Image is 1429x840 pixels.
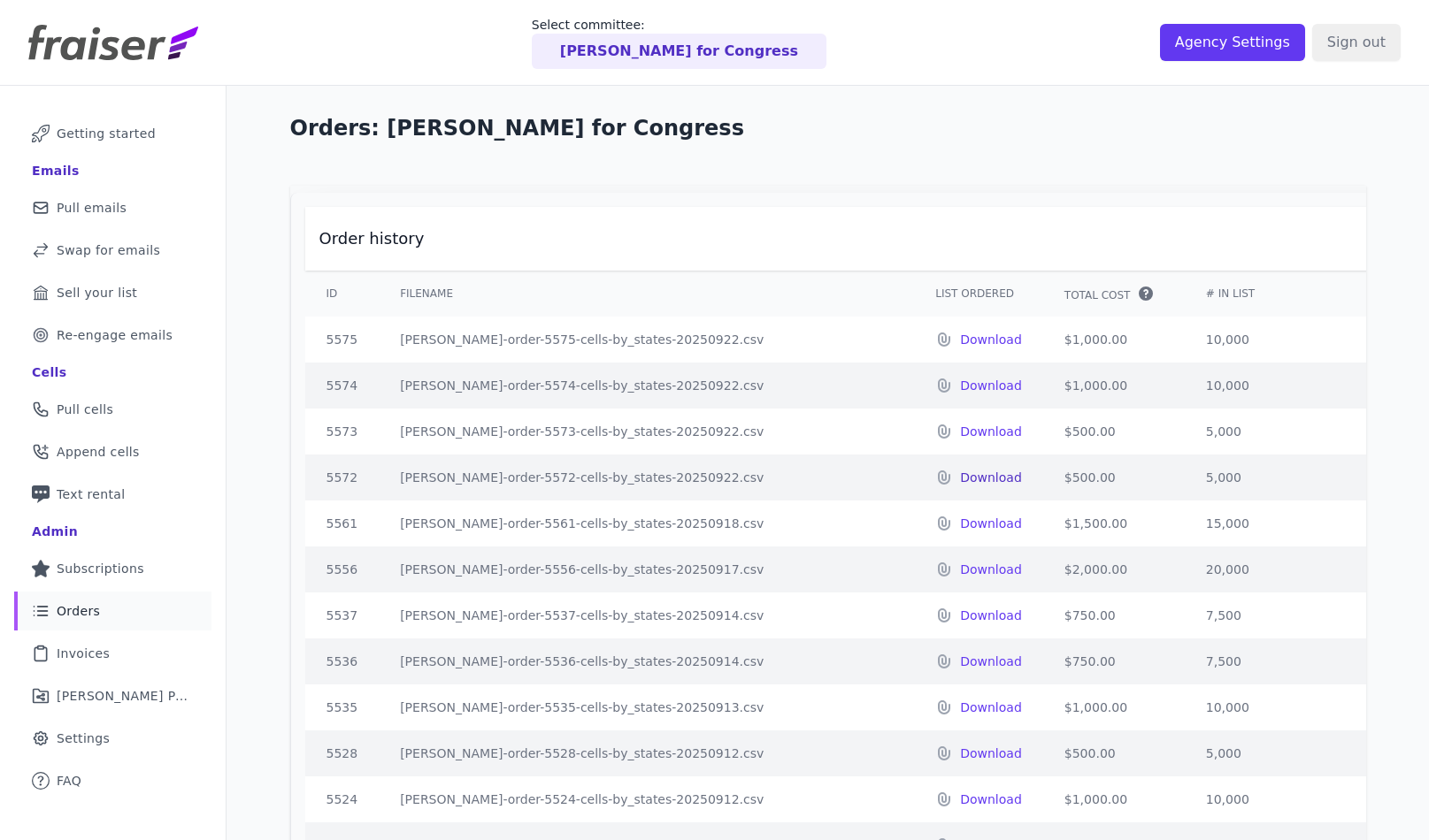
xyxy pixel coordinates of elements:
a: Text rental [14,475,211,514]
td: 5528 [305,730,380,776]
a: Download [960,423,1022,440]
td: 5535 [305,684,380,730]
a: Download [960,331,1022,348]
a: Download [960,377,1022,394]
td: $1,000.00 [1043,317,1185,363]
input: Agency Settings [1160,24,1305,61]
span: Text rental [57,485,126,503]
td: [PERSON_NAME]-order-5572-cells-by_states-20250922.csv [379,454,914,500]
a: Download [960,561,1022,578]
td: $750.00 [1043,592,1185,638]
img: Fraiser Logo [28,25,198,60]
td: [PERSON_NAME]-order-5561-cells-by_states-20250918.csv [379,500,914,546]
span: Subscriptions [57,560,144,577]
td: $1,000.00 [1043,776,1185,822]
a: [PERSON_NAME] Performance [14,676,211,715]
th: ID [305,271,380,317]
td: $1,500.00 [1043,500,1185,546]
a: Download [960,790,1022,808]
th: List Ordered [914,271,1043,317]
h1: Orders: [PERSON_NAME] for Congress [290,114,1366,142]
span: Re-engage emails [57,326,173,344]
td: $2,000.00 [1043,546,1185,592]
a: Subscriptions [14,549,211,588]
td: [PERSON_NAME]-order-5575-cells-by_states-20250922.csv [379,317,914,363]
a: FAQ [14,761,211,800]
td: [PERSON_NAME]-order-5537-cells-by_states-20250914.csv [379,592,914,638]
td: [PERSON_NAME]-order-5574-cells-by_states-20250922.csv [379,363,914,409]
a: Download [960,607,1022,624]
a: Download [960,653,1022,670]
a: Append cells [14,432,211,471]
td: 5556 [305,546,380,592]
span: FAQ [57,772,81,790]
td: 5537 [305,592,380,638]
span: [PERSON_NAME] Performance [57,687,190,705]
span: Getting started [57,125,156,142]
a: Download [960,699,1022,716]
td: [PERSON_NAME]-order-5536-cells-by_states-20250914.csv [379,638,914,684]
a: Swap for emails [14,231,211,270]
td: $1,000.00 [1043,684,1185,730]
span: Pull emails [57,199,127,217]
div: Emails [32,162,80,179]
a: Pull emails [14,188,211,227]
td: $500.00 [1043,454,1185,500]
input: Sign out [1312,24,1401,61]
td: [PERSON_NAME]-order-5535-cells-by_states-20250913.csv [379,684,914,730]
td: [PERSON_NAME]-order-5524-cells-by_states-20250912.csv [379,776,914,822]
td: 5536 [305,638,380,684]
td: $1,000.00 [1043,363,1185,409]
td: [PERSON_NAME]-order-5573-cells-by_states-20250922.csv [379,409,914,454]
td: 5575 [305,317,380,363]
span: Pull cells [57,401,113,418]
td: [PERSON_NAME]-order-5556-cells-by_states-20250917.csv [379,546,914,592]
span: Settings [57,729,110,747]
td: 5561 [305,500,380,546]
p: [PERSON_NAME] for Congress [560,41,798,62]
span: Append cells [57,443,140,461]
td: 5572 [305,454,380,500]
td: [PERSON_NAME]-order-5528-cells-by_states-20250912.csv [379,730,914,776]
td: $500.00 [1043,730,1185,776]
span: Orders [57,602,100,620]
a: Select committee: [PERSON_NAME] for Congress [532,16,826,69]
a: Pull cells [14,390,211,429]
span: Sell your list [57,284,137,302]
th: Filename [379,271,914,317]
td: $500.00 [1043,409,1185,454]
td: 5524 [305,776,380,822]
span: Total Cost [1064,288,1131,302]
a: Settings [14,719,211,758]
a: Download [960,745,1022,762]
a: Orders [14,592,211,630]
a: Sell your list [14,273,211,312]
div: Cells [32,363,66,381]
a: Getting started [14,114,211,153]
td: $750.00 [1043,638,1185,684]
div: Admin [32,523,78,540]
a: Invoices [14,634,211,673]
span: Invoices [57,645,110,662]
span: Swap for emails [57,241,160,259]
td: 5574 [305,363,380,409]
p: Select committee: [532,16,826,34]
td: 5573 [305,409,380,454]
a: Download [960,515,1022,532]
a: Download [960,469,1022,486]
a: Re-engage emails [14,316,211,355]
